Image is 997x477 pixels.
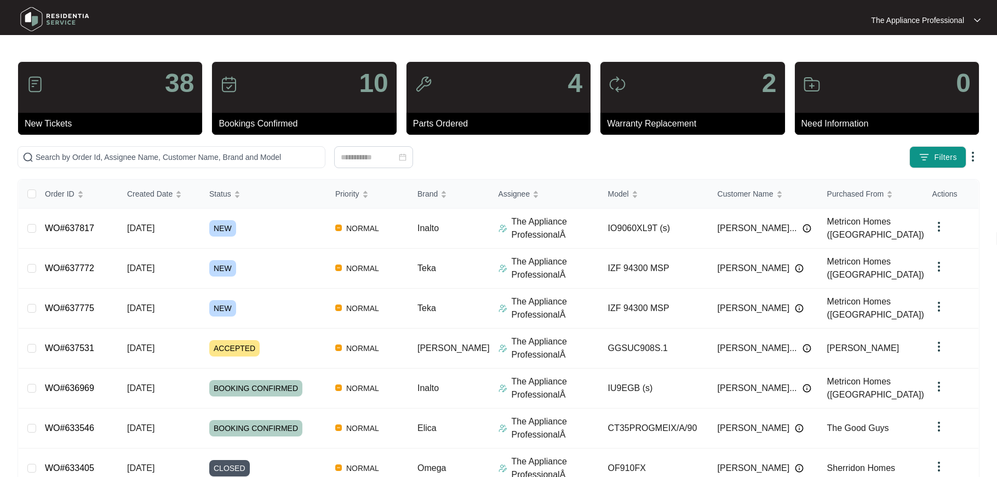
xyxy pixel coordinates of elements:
[417,383,439,393] span: Inalto
[795,424,804,433] img: Info icon
[827,217,924,239] span: Metricon Homes ([GEOGRAPHIC_DATA])
[871,15,964,26] p: The Appliance Professional
[919,152,930,163] img: filter icon
[512,415,599,441] p: The Appliance ProfessionalÂ
[36,180,118,209] th: Order ID
[499,264,507,273] img: Assigner Icon
[803,344,811,353] img: Info icon
[932,420,946,433] img: dropdown arrow
[417,423,437,433] span: Elica
[165,70,194,96] p: 38
[609,76,626,93] img: icon
[335,304,342,311] img: Vercel Logo
[803,224,811,233] img: Info icon
[512,255,599,281] p: The Appliance ProfessionalÂ
[335,188,359,200] span: Priority
[795,304,804,313] img: Info icon
[209,420,302,436] span: BOOKING CONFIRMED
[924,180,978,209] th: Actions
[220,76,238,93] img: icon
[342,222,383,235] span: NORMAL
[359,70,388,96] p: 10
[127,303,154,313] span: [DATE]
[22,152,33,163] img: search-icon
[827,423,889,433] span: The Good Guys
[934,152,957,163] span: Filters
[909,146,966,168] button: filter iconFilters
[932,380,946,393] img: dropdown arrow
[568,70,582,96] p: 4
[335,384,342,391] img: Vercel Logo
[499,304,507,313] img: Assigner Icon
[499,224,507,233] img: Assigner Icon
[415,76,432,93] img: icon
[127,263,154,273] span: [DATE]
[45,223,94,233] a: WO#637817
[417,343,490,353] span: [PERSON_NAME]
[932,340,946,353] img: dropdown arrow
[512,215,599,242] p: The Appliance ProfessionalÂ
[26,76,44,93] img: icon
[932,460,946,473] img: dropdown arrow
[335,225,342,231] img: Vercel Logo
[45,263,94,273] a: WO#637772
[599,249,709,289] td: IZF 94300 MSP
[209,460,250,476] span: CLOSED
[718,382,797,395] span: [PERSON_NAME]...
[335,265,342,271] img: Vercel Logo
[608,188,629,200] span: Model
[413,117,591,130] p: Parts Ordered
[118,180,200,209] th: Created Date
[599,409,709,449] td: CT35PROGMEIX/A/90
[209,300,236,317] span: NEW
[209,260,236,277] span: NEW
[801,117,979,130] p: Need Information
[127,188,173,200] span: Created Date
[966,150,979,163] img: dropdown arrow
[209,220,236,237] span: NEW
[417,303,436,313] span: Teka
[718,302,790,315] span: [PERSON_NAME]
[127,343,154,353] span: [DATE]
[127,223,154,233] span: [DATE]
[599,180,709,209] th: Model
[795,264,804,273] img: Info icon
[335,344,342,351] img: Vercel Logo
[200,180,326,209] th: Status
[326,180,409,209] th: Priority
[417,263,436,273] span: Teka
[512,335,599,361] p: The Appliance ProfessionalÂ
[762,70,777,96] p: 2
[45,463,94,473] a: WO#633405
[342,302,383,315] span: NORMAL
[803,76,821,93] img: icon
[342,462,383,475] span: NORMAL
[718,188,773,200] span: Customer Name
[709,180,818,209] th: Customer Name
[25,117,202,130] p: New Tickets
[827,297,924,319] span: Metricon Homes ([GEOGRAPHIC_DATA])
[342,382,383,395] span: NORMAL
[718,422,790,435] span: [PERSON_NAME]
[490,180,599,209] th: Assignee
[342,422,383,435] span: NORMAL
[499,188,530,200] span: Assignee
[499,344,507,353] img: Assigner Icon
[342,262,383,275] span: NORMAL
[417,188,438,200] span: Brand
[827,377,924,399] span: Metricon Homes ([GEOGRAPHIC_DATA])
[599,289,709,329] td: IZF 94300 MSP
[499,424,507,433] img: Assigner Icon
[827,257,924,279] span: Metricon Homes ([GEOGRAPHIC_DATA])
[45,343,94,353] a: WO#637531
[209,188,231,200] span: Status
[512,375,599,401] p: The Appliance ProfessionalÂ
[599,329,709,369] td: GGSUC908S.1
[803,384,811,393] img: Info icon
[932,220,946,233] img: dropdown arrow
[209,340,260,357] span: ACCEPTED
[932,300,946,313] img: dropdown arrow
[827,463,896,473] span: Sherridon Homes
[417,223,439,233] span: Inalto
[342,342,383,355] span: NORMAL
